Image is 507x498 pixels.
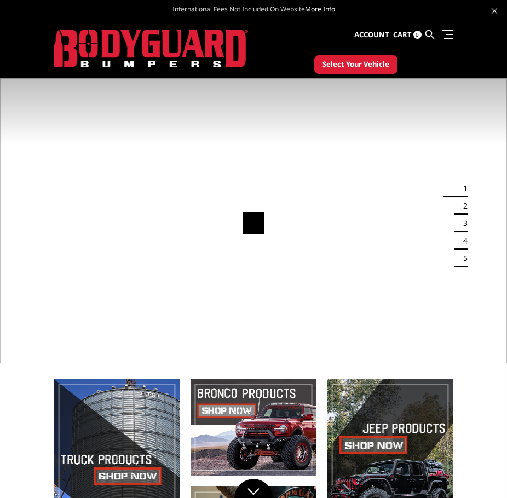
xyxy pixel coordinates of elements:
[322,59,389,70] span: Select Your Vehicle
[314,55,397,74] button: Select Your Vehicle
[457,232,468,250] button: 4 of 5
[457,179,468,197] button: 1 of 5
[305,4,335,14] a: More Info
[393,30,412,39] span: Cart
[457,215,468,232] button: 3 of 5
[457,250,468,267] button: 5 of 5
[354,30,389,39] span: Account
[393,20,422,50] a: Cart 0
[234,479,273,498] a: Click to Down
[413,31,422,39] span: 0
[354,20,389,50] a: Account
[54,30,249,68] img: BODYGUARD BUMPERS
[457,197,468,215] button: 2 of 5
